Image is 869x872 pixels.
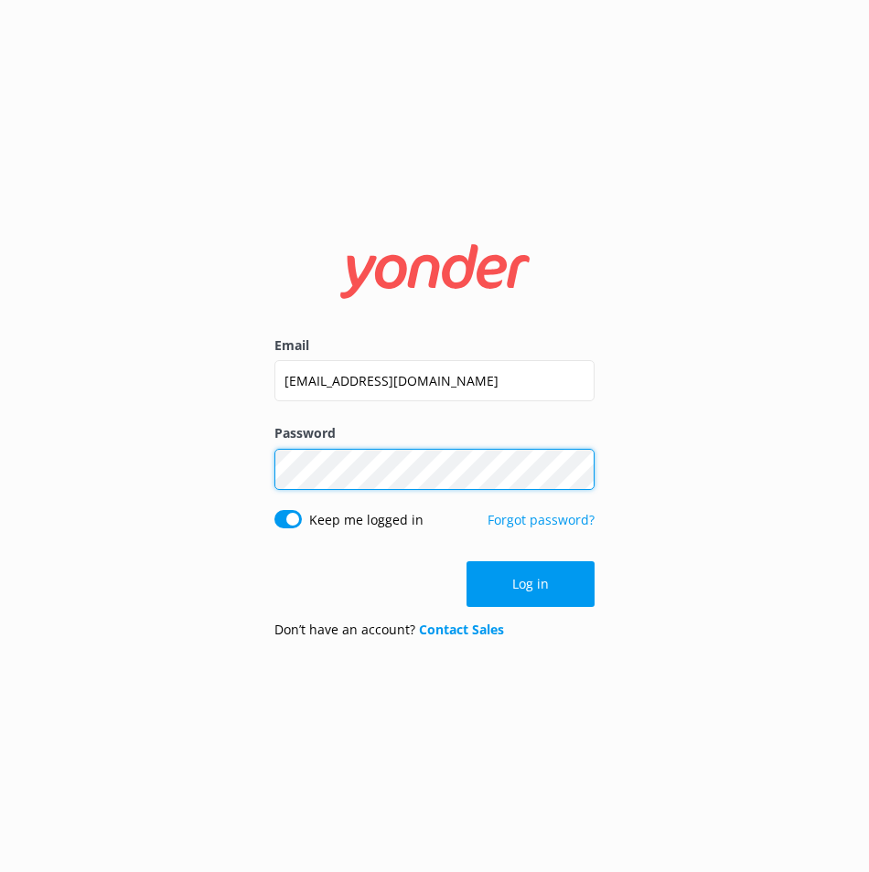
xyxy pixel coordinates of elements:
a: Forgot password? [488,511,595,528]
label: Password [274,423,595,443]
p: Don’t have an account? [274,620,504,640]
a: Contact Sales [419,621,504,638]
label: Keep me logged in [309,510,424,530]
input: user@emailaddress.com [274,360,595,401]
button: Log in [467,561,595,607]
button: Show password [558,451,595,487]
label: Email [274,335,595,356]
